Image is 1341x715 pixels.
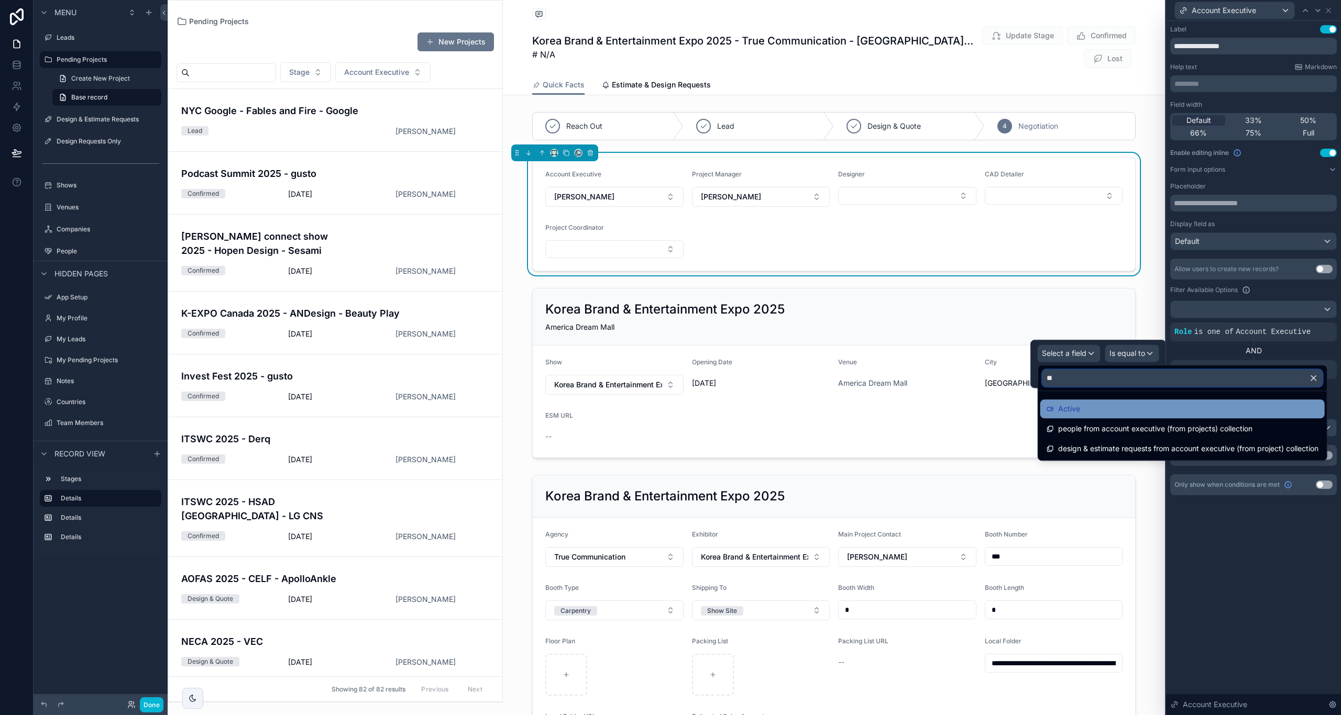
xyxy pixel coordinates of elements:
[332,685,405,694] span: Showing 82 of 82 results
[1174,481,1280,489] span: Only show when conditions are met
[181,104,410,118] h4: NYC Google - Fables and Fire - Google
[838,170,865,178] span: Designer
[1170,220,1215,228] label: Display field as
[395,266,456,276] a: [PERSON_NAME]
[169,291,502,354] a: K-EXPO Canada 2025 - ANDesign - Beauty PlayConfirmed[DATE][PERSON_NAME]
[532,48,974,61] span: # N/A
[545,170,601,178] span: Account Executive
[71,93,107,102] span: Base record
[57,398,159,406] label: Countries
[395,189,456,199] a: [PERSON_NAME]
[40,415,161,431] a: Team Members
[1245,115,1262,126] span: 33%
[40,29,161,46] a: Leads
[288,329,382,339] span: [DATE]
[188,531,219,541] div: Confirmed
[344,67,409,77] span: Account Executive
[1170,165,1225,174] label: Form input options
[395,454,456,465] span: [PERSON_NAME]
[543,80,585,90] span: Quick Facts
[57,33,159,42] label: Leads
[1058,403,1080,415] span: Active
[40,221,161,238] a: Companies
[57,181,159,189] label: Shows
[40,331,161,348] a: My Leads
[1194,328,1234,336] span: is one of
[169,151,502,214] a: Podcast Summit 2025 - gustoConfirmed[DATE][PERSON_NAME]
[181,369,410,383] h4: Invest Fest 2025 - gusto
[288,594,382,605] span: [DATE]
[188,392,219,401] div: Confirmed
[692,170,742,178] span: Project Manager
[40,352,161,368] a: My Pending Projects
[57,293,159,301] label: App Setup
[1170,25,1186,33] div: Label
[1170,232,1337,250] button: Default
[177,16,249,27] a: Pending Projects
[395,594,456,605] a: [PERSON_NAME]
[288,657,382,667] span: [DATE]
[181,572,410,586] h4: AOFAS 2025 - CELF - ApolloAnkle
[57,247,159,255] label: People
[1174,2,1295,19] button: Account Executive
[395,392,456,402] span: [PERSON_NAME]
[61,513,157,522] label: Details
[1170,182,1206,191] label: Placeholder
[395,329,456,339] a: [PERSON_NAME]
[61,475,157,483] label: Stages
[189,16,249,27] span: Pending Projects
[188,126,202,136] div: Lead
[1294,63,1337,71] a: Markdown
[54,269,108,279] span: Hidden pages
[554,192,614,202] span: [PERSON_NAME]
[395,531,456,542] a: [PERSON_NAME]
[34,466,168,556] div: scrollable content
[1170,165,1337,174] button: Form input options
[1170,149,1229,157] span: Enable editing inline
[417,32,494,51] button: New Projects
[169,214,502,291] a: [PERSON_NAME] connect show 2025 - Hopen Design - SesamiConfirmed[DATE][PERSON_NAME]
[1236,328,1311,336] span: Account Executive
[40,199,161,216] a: Venues
[612,80,711,90] span: Estimate & Design Requests
[1305,63,1337,71] span: Markdown
[61,494,153,502] label: Details
[181,229,410,258] h4: [PERSON_NAME] connect show 2025 - Hopen Design - Sesami
[188,454,219,464] div: Confirmed
[395,126,456,137] a: [PERSON_NAME]
[395,657,456,667] a: [PERSON_NAME]
[532,75,585,95] a: Quick Facts
[169,354,502,417] a: Invest Fest 2025 - gustoConfirmed[DATE][PERSON_NAME]
[601,75,711,96] a: Estimate & Design Requests
[140,697,163,712] button: Done
[57,137,159,146] label: Design Requests Only
[57,314,159,322] label: My Profile
[57,115,159,124] label: Design & Estimate Requests
[181,166,410,181] h4: Podcast Summit 2025 - gusto
[1174,328,1192,336] span: Role
[288,531,382,542] span: [DATE]
[1300,115,1316,126] span: 50%
[52,70,161,87] a: Create New Project
[545,240,684,258] button: Select Button
[54,7,76,18] span: Menu
[1170,75,1337,92] div: scrollable content
[40,133,161,150] a: Design Requests Only
[838,187,976,205] button: Select Button
[1175,236,1200,247] span: Default
[169,417,502,479] a: ITSWC 2025 - DerqConfirmed[DATE][PERSON_NAME]
[289,67,310,77] span: Stage
[532,33,974,48] h1: Korea Brand & Entertainment Expo 2025 - True Communication - [GEOGRAPHIC_DATA] Brand & Entertainm...
[57,419,159,427] label: Team Members
[57,203,159,211] label: Venues
[288,266,382,276] span: [DATE]
[692,187,830,207] button: Select Button
[188,266,219,275] div: Confirmed
[181,495,410,523] h4: ITSWC 2025 - HSAD [GEOGRAPHIC_DATA] - LG CNS
[985,170,1024,178] span: CAD Detailer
